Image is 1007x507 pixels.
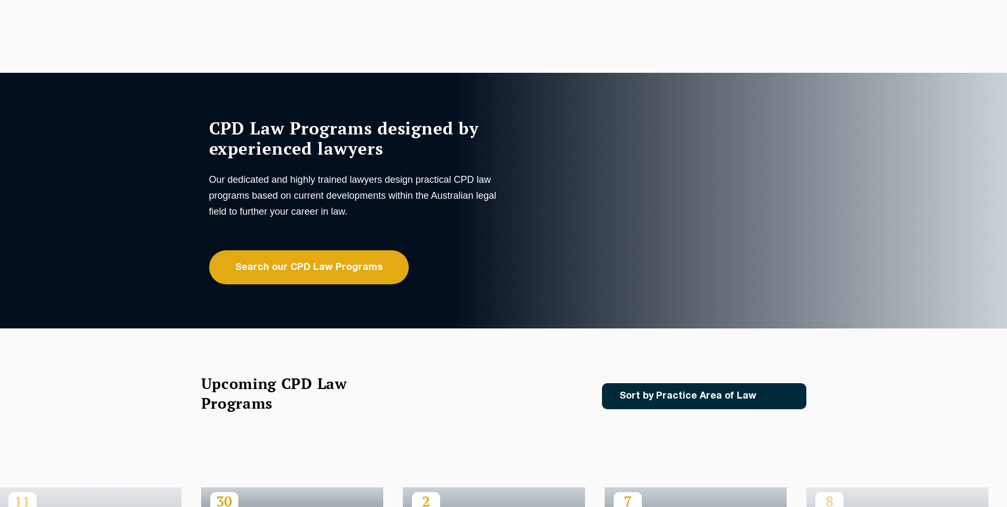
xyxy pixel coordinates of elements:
[201,374,374,413] h2: Upcoming CPD Law Programs
[773,392,786,401] img: Icon
[209,118,501,158] h1: CPD Law Programs designed by experienced lawyers
[209,172,501,219] p: Our dedicated and highly trained lawyers design practical CPD law programs based on current devel...
[209,250,409,284] a: Search our CPD Law Programs
[602,383,806,409] a: Sort by Practice Area of Law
